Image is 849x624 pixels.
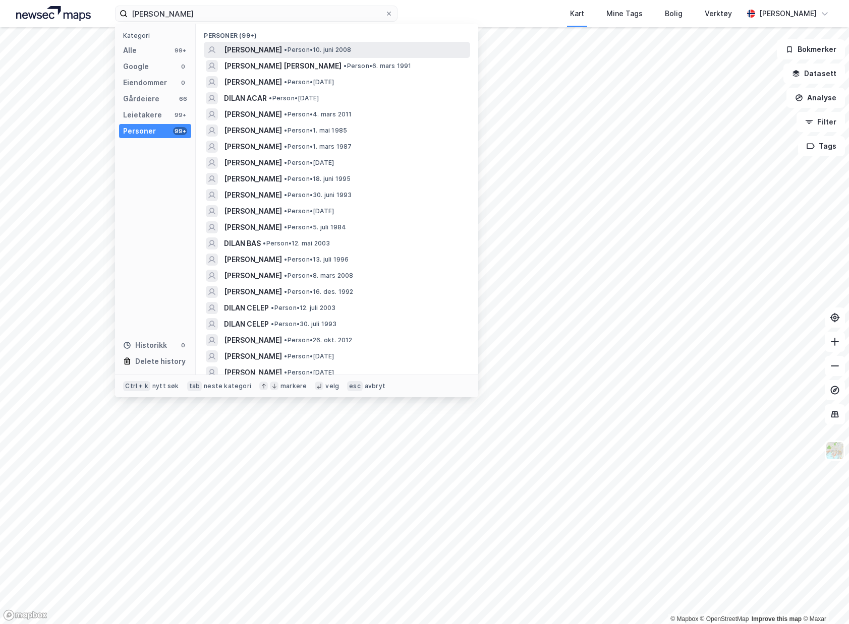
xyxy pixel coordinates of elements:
span: Person • [DATE] [284,207,334,215]
div: Verktøy [705,8,732,20]
button: Bokmerker [777,39,845,59]
a: Mapbox homepage [3,609,47,621]
span: • [344,62,347,70]
div: Mine Tags [606,8,643,20]
span: [PERSON_NAME] [224,173,282,185]
div: avbryt [365,382,385,390]
span: Person • 4. mars 2011 [284,110,352,118]
a: Mapbox [670,615,698,622]
span: [PERSON_NAME] [224,205,282,217]
span: [PERSON_NAME] [224,350,282,362]
input: Søk på adresse, matrikkel, gårdeiere, leietakere eller personer [128,6,385,21]
span: [PERSON_NAME] [224,157,282,169]
div: Kontrollprogram for chat [799,576,849,624]
div: nytt søk [152,382,179,390]
span: DILAN CELEP [224,318,269,330]
span: Person • 6. mars 1991 [344,62,411,70]
div: Ctrl + k [123,381,150,391]
div: Historikk [123,339,167,351]
span: Person • 18. juni 1995 [284,175,351,183]
span: Person • [DATE] [284,368,334,377]
div: Kart [570,8,584,20]
div: tab [187,381,202,391]
span: [PERSON_NAME] [224,108,282,120]
span: • [284,110,287,118]
span: • [284,207,287,215]
span: [PERSON_NAME] [224,44,282,56]
span: [PERSON_NAME] [224,141,282,153]
button: Datasett [783,64,845,84]
div: 0 [179,79,187,87]
a: Improve this map [752,615,802,622]
div: Personer (99+) [196,24,478,42]
img: logo.a4113a55bc3d86da70a041830d287a7e.svg [16,6,91,21]
span: Person • 5. juli 1984 [284,223,346,231]
span: • [271,304,274,311]
div: markere [280,382,307,390]
span: • [284,78,287,86]
div: 0 [179,341,187,349]
span: • [284,288,287,295]
span: Person • [DATE] [269,94,319,102]
span: [PERSON_NAME] [224,270,282,282]
div: Leietakere [123,109,162,121]
button: Tags [798,136,845,156]
span: Person • [DATE] [284,159,334,167]
iframe: Chat Widget [799,576,849,624]
div: 66 [179,95,187,103]
span: [PERSON_NAME] [224,189,282,201]
div: Gårdeiere [123,93,159,105]
span: Person • 12. juli 2003 [271,304,335,312]
div: Delete history [135,355,186,367]
span: [PERSON_NAME] [224,124,282,137]
span: • [284,272,287,279]
span: Person • 13. juli 1996 [284,256,349,264]
div: Kategori [123,32,191,39]
div: 99+ [173,111,187,119]
span: • [263,239,266,247]
span: DILAN CELEP [224,302,269,314]
span: Person • 30. juli 1993 [271,320,336,328]
div: Alle [123,44,137,56]
a: OpenStreetMap [700,615,749,622]
span: Person • 1. mai 1985 [284,127,347,135]
div: Google [123,60,149,73]
span: DILAN BAS [224,237,261,249]
span: • [284,223,287,231]
span: • [284,46,287,53]
span: [PERSON_NAME] [224,76,282,88]
span: [PERSON_NAME] [224,254,282,266]
span: • [284,127,287,134]
div: Bolig [665,8,683,20]
span: Person • 10. juni 2008 [284,46,351,54]
span: Person • [DATE] [284,352,334,360]
span: • [271,320,274,328]
button: Analyse [786,88,845,108]
span: • [284,191,287,199]
div: 99+ [173,127,187,135]
span: DILAN ACAR [224,92,267,104]
button: Filter [797,112,845,132]
div: Personer [123,125,156,137]
span: Person • [DATE] [284,78,334,86]
span: Person • 8. mars 2008 [284,272,353,280]
div: 0 [179,63,187,71]
span: [PERSON_NAME] [224,286,282,298]
span: Person • 12. mai 2003 [263,239,330,247]
span: • [284,159,287,166]
span: • [284,175,287,182]
span: Person • 30. juni 1993 [284,191,352,199]
div: 99+ [173,46,187,54]
span: • [284,143,287,150]
span: [PERSON_NAME] [224,334,282,346]
div: esc [347,381,363,391]
img: Z [825,441,844,460]
span: • [284,352,287,360]
span: Person • 26. okt. 2012 [284,336,352,344]
span: • [269,94,272,102]
span: Person • 1. mars 1987 [284,143,352,151]
div: [PERSON_NAME] [759,8,817,20]
span: [PERSON_NAME] [224,221,282,233]
span: [PERSON_NAME] [224,366,282,379]
span: [PERSON_NAME] [PERSON_NAME] [224,60,342,72]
